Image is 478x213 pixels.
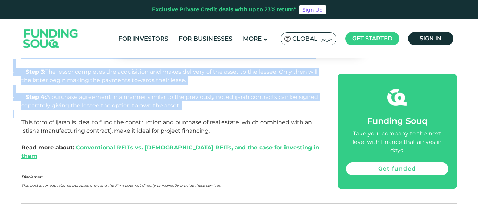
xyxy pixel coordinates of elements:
[13,94,26,100] span: ·
[16,21,85,56] img: Logo
[292,35,333,43] span: Global عربي
[21,94,318,109] span: A purchase agreement in a manner similar to the previously noted ijarah contracts can be signed s...
[367,116,427,126] span: Funding Souq
[21,43,317,58] span: The lessor agrees to finance the construction or purchase said asset at the quality type specifie...
[21,144,74,151] span: Read more about:
[21,68,317,84] span: The lessor completes the acquisition and makes delivery of the asset to the lessee. Only then wil...
[284,36,291,42] img: SA Flag
[346,162,448,175] a: Get funded
[26,68,45,75] span: Step 3:
[387,88,407,107] img: fsicon
[346,129,448,155] div: Take your company to the next level with finance that arrives in days.
[299,5,326,14] a: Sign Up
[21,144,319,159] a: Conventional REITs vs. [DEMOGRAPHIC_DATA] REITs, and the case for investing in them
[117,33,170,45] a: For Investors
[243,35,262,42] span: More
[352,35,392,42] span: Get started
[21,183,221,188] em: This post is for educational purposes only, and the Firm does not directly or indirectly provide ...
[21,119,312,134] span: This form of ijarah is ideal to fund the construction and purchase of real estate, which combined...
[408,32,453,45] a: Sign in
[13,68,26,75] span: ·
[420,35,441,42] span: Sign in
[26,94,46,100] span: Step 4:
[21,175,42,179] em: Disclamer:
[152,6,296,14] div: Exclusive Private Credit deals with up to 23% return*
[177,33,234,45] a: For Businesses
